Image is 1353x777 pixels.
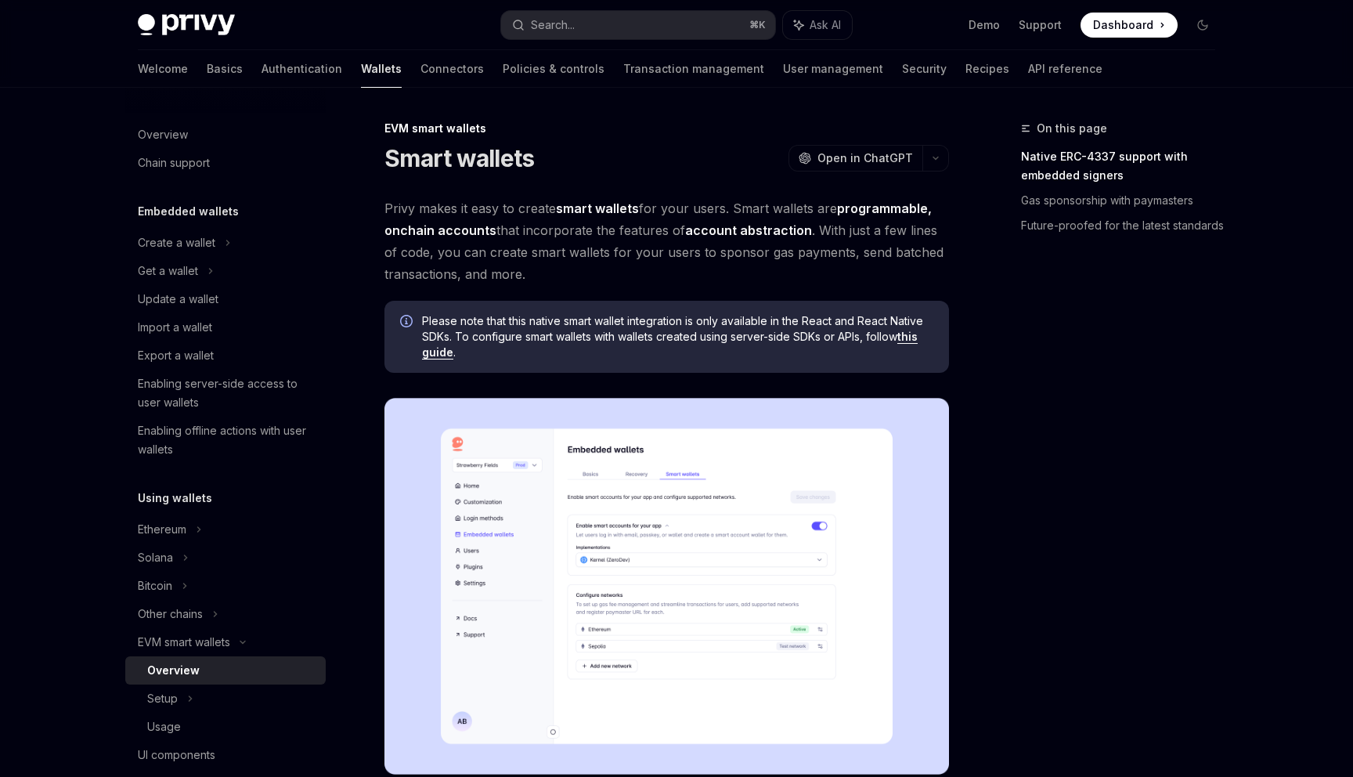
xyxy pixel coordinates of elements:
[207,50,243,88] a: Basics
[138,318,212,337] div: Import a wallet
[138,576,172,595] div: Bitcoin
[125,656,326,685] a: Overview
[1028,50,1102,88] a: API reference
[1021,213,1228,238] a: Future-proofed for the latest standards
[1021,144,1228,188] a: Native ERC-4337 support with embedded signers
[1019,17,1062,33] a: Support
[138,233,215,252] div: Create a wallet
[422,313,933,360] span: Please note that this native smart wallet integration is only available in the React and React Na...
[147,689,178,708] div: Setup
[138,633,230,652] div: EVM smart wallets
[902,50,947,88] a: Security
[138,421,316,459] div: Enabling offline actions with user wallets
[1037,119,1107,138] span: On this page
[138,125,188,144] div: Overview
[138,262,198,280] div: Get a wallet
[384,398,949,775] img: Sample enable smart wallets
[125,121,326,149] a: Overview
[420,50,484,88] a: Connectors
[361,50,402,88] a: Wallets
[969,17,1000,33] a: Demo
[138,346,214,365] div: Export a wallet
[1021,188,1228,213] a: Gas sponsorship with paymasters
[138,605,203,623] div: Other chains
[384,197,949,285] span: Privy makes it easy to create for your users. Smart wallets are that incorporate the features of ...
[556,201,639,216] strong: smart wallets
[138,520,186,539] div: Ethereum
[147,661,200,680] div: Overview
[138,154,210,172] div: Chain support
[501,11,775,39] button: Search...⌘K
[138,374,316,412] div: Enabling server-side access to user wallets
[1081,13,1178,38] a: Dashboard
[125,741,326,769] a: UI components
[503,50,604,88] a: Policies & controls
[788,145,922,172] button: Open in ChatGPT
[783,50,883,88] a: User management
[1190,13,1215,38] button: Toggle dark mode
[531,16,575,34] div: Search...
[138,202,239,221] h5: Embedded wallets
[400,315,416,331] svg: Info
[138,746,215,764] div: UI components
[125,342,326,370] a: Export a wallet
[623,50,764,88] a: Transaction management
[125,713,326,741] a: Usage
[125,149,326,177] a: Chain support
[138,14,235,36] img: dark logo
[147,717,181,736] div: Usage
[125,285,326,313] a: Update a wallet
[262,50,342,88] a: Authentication
[384,121,949,136] div: EVM smart wallets
[384,144,534,172] h1: Smart wallets
[1093,17,1153,33] span: Dashboard
[138,290,218,309] div: Update a wallet
[125,313,326,342] a: Import a wallet
[810,17,841,33] span: Ask AI
[965,50,1009,88] a: Recipes
[125,417,326,464] a: Enabling offline actions with user wallets
[138,489,212,508] h5: Using wallets
[138,548,173,567] div: Solana
[749,19,766,31] span: ⌘ K
[817,150,913,166] span: Open in ChatGPT
[783,11,852,39] button: Ask AI
[125,370,326,417] a: Enabling server-side access to user wallets
[685,222,812,239] a: account abstraction
[138,50,188,88] a: Welcome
